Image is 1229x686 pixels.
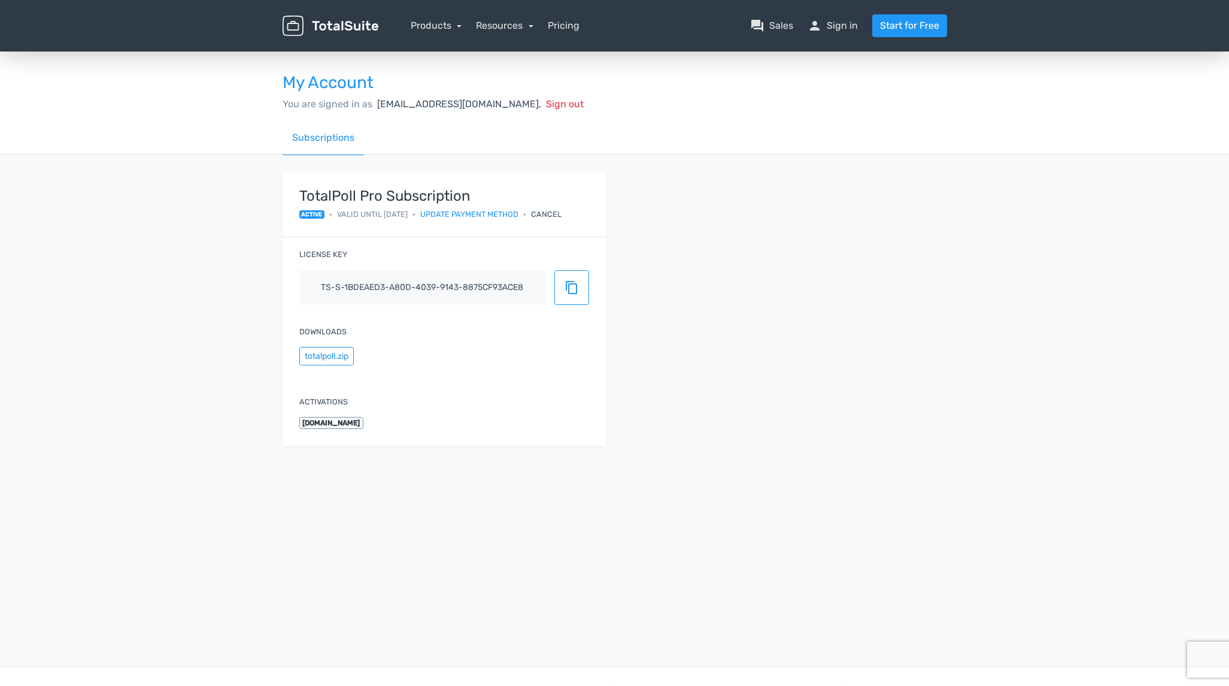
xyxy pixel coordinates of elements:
strong: TotalPoll Pro Subscription [299,188,562,204]
span: person [808,19,822,33]
a: Products [411,20,462,31]
a: Subscriptions [283,121,364,155]
span: active [299,210,325,219]
a: Update payment method [420,208,518,220]
span: You are signed in as [283,98,372,110]
span: • [412,208,415,220]
span: • [523,208,526,220]
span: Sign out [546,98,584,110]
span: [EMAIL_ADDRESS][DOMAIN_NAME], [377,98,541,110]
span: [DOMAIN_NAME] [299,417,364,429]
a: Pricing [548,19,579,33]
h3: My Account [283,74,947,92]
label: Downloads [299,326,347,337]
span: • [329,208,332,220]
a: Resources [476,20,533,31]
a: question_answerSales [750,19,793,33]
button: totalpoll.zip [299,347,354,365]
a: personSign in [808,19,858,33]
span: question_answer [750,19,764,33]
label: Activations [299,396,348,407]
a: Start for Free [872,14,947,37]
span: Valid until [DATE] [337,208,408,220]
img: TotalSuite for WordPress [283,16,378,37]
span: content_copy [565,280,579,295]
div: Cancel [531,208,562,220]
button: content_copy [554,270,589,305]
label: License key [299,249,347,260]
